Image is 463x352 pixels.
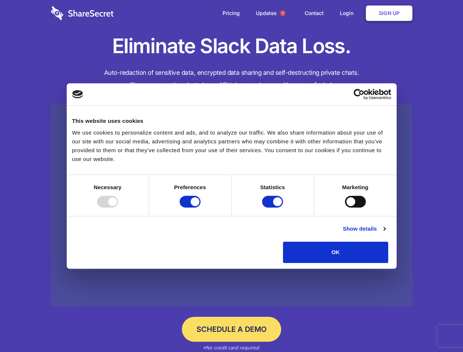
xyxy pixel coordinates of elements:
a: Sign Up [366,5,412,21]
h4: Auto-redaction of sensitive data, encrypted data sharing and self-destructing private chats. Shar... [51,67,412,91]
h1: Eliminate Slack Data Loss. [51,33,412,59]
span: 1 [280,10,286,16]
strong: Preferences [174,184,206,190]
div: We use cookies to personalize content and ads, and to analyze our traffic. We also share informat... [72,128,391,164]
a: Schedule a Demo [182,317,281,342]
button: OK [283,242,388,263]
img: logo-wordmark-white-trans-d4663122ce5f474addd5e946df7df03e33cb6a1c49d2221995e7729f52c070b2.svg [51,6,114,20]
strong: Statistics [260,184,285,190]
img: logo [72,90,83,98]
a: Wistia video thumbnail [51,103,412,307]
a: Login [332,2,364,25]
a: Pricing [215,2,247,25]
strong: Marketing [342,184,368,190]
a: Usercentrics Cookiebot - opens in a new window [327,89,391,100]
strong: Necessary [94,184,122,190]
div: This website uses cookies [72,117,391,125]
a: Contact [297,2,331,25]
a: Show details [343,224,385,233]
em: *No credit card required. [203,345,260,351]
